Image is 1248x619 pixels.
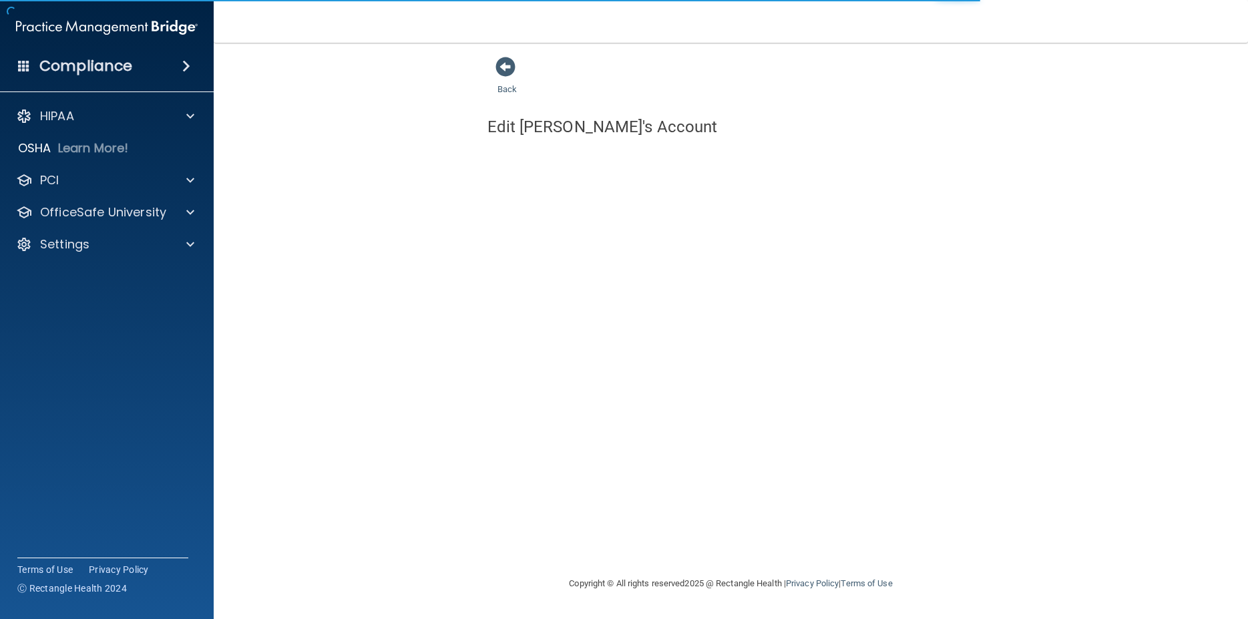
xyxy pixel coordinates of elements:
a: Privacy Policy [786,578,839,588]
p: HIPAA [40,108,74,124]
p: PCI [40,172,59,188]
p: Learn More! [58,140,129,156]
a: Terms of Use [841,578,892,588]
a: Settings [16,236,194,252]
a: Privacy Policy [89,563,149,576]
div: Copyright © All rights reserved 2025 @ Rectangle Health | | [487,562,975,605]
a: Back [497,68,517,94]
a: PCI [16,172,194,188]
a: HIPAA [16,108,194,124]
h4: Compliance [39,57,132,75]
p: OSHA [18,140,51,156]
span: Ⓒ Rectangle Health 2024 [17,582,127,595]
p: Settings [40,236,89,252]
p: OfficeSafe University [40,204,166,220]
a: OfficeSafe University [16,204,194,220]
a: Terms of Use [17,563,73,576]
h4: Edit [PERSON_NAME]'s Account [487,118,718,136]
img: PMB logo [16,14,198,41]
